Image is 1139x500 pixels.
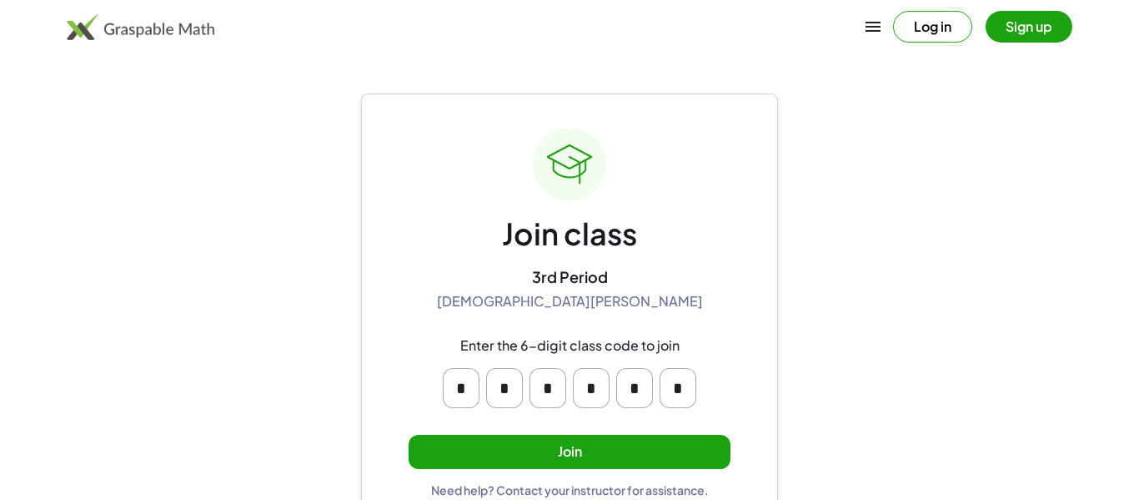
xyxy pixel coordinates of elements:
div: Enter the 6-digit class code to join [460,337,680,355]
div: [DEMOGRAPHIC_DATA][PERSON_NAME] [437,293,703,311]
input: Please enter OTP character 1 [443,368,479,408]
div: Join class [502,215,637,254]
button: Sign up [986,11,1072,43]
input: Please enter OTP character 6 [660,368,696,408]
input: Please enter OTP character 3 [529,368,566,408]
input: Please enter OTP character 2 [486,368,523,408]
button: Log in [893,11,972,43]
input: Please enter OTP character 5 [616,368,653,408]
button: Join [409,435,730,469]
div: Need help? Contact your instructor for assistance. [431,482,709,497]
div: 3rd Period [532,267,608,286]
input: Please enter OTP character 4 [573,368,610,408]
